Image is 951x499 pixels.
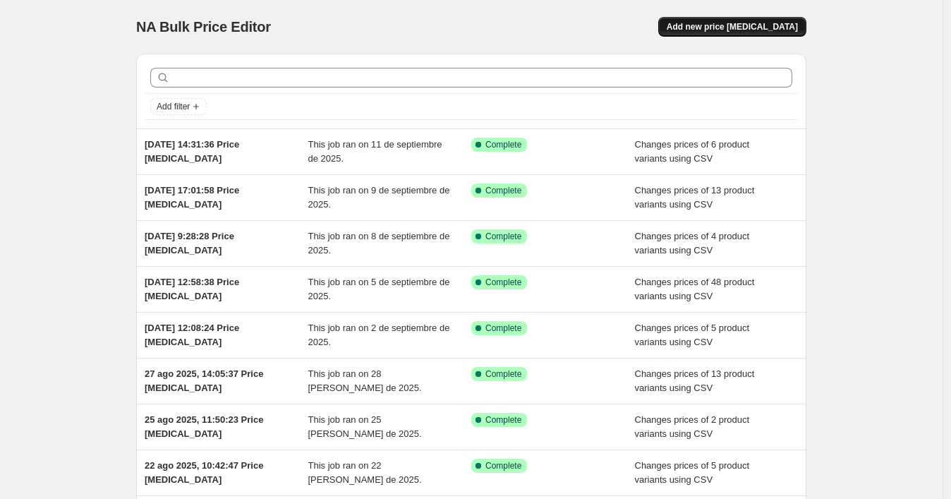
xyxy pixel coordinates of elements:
span: Complete [485,368,521,380]
span: This job ran on 25 [PERSON_NAME] de 2025. [308,414,422,439]
span: Add filter [157,101,190,112]
span: Complete [485,139,521,150]
span: 27 ago 2025, 14:05:37 Price [MEDICAL_DATA] [145,368,263,393]
span: NA Bulk Price Editor [136,19,271,35]
span: This job ran on 9 de septiembre de 2025. [308,185,450,210]
button: Add filter [150,98,207,115]
span: Complete [485,414,521,426]
span: Changes prices of 4 product variants using CSV [635,231,750,255]
span: 22 ago 2025, 10:42:47 Price [MEDICAL_DATA] [145,460,263,485]
button: Add new price [MEDICAL_DATA] [658,17,806,37]
span: [DATE] 12:58:38 Price [MEDICAL_DATA] [145,277,239,301]
span: [DATE] 12:08:24 Price [MEDICAL_DATA] [145,323,239,347]
span: [DATE] 9:28:28 Price [MEDICAL_DATA] [145,231,234,255]
span: Complete [485,185,521,196]
span: Complete [485,323,521,334]
span: This job ran on 2 de septiembre de 2025. [308,323,450,347]
span: [DATE] 17:01:58 Price [MEDICAL_DATA] [145,185,239,210]
span: This job ran on 22 [PERSON_NAME] de 2025. [308,460,422,485]
span: This job ran on 8 de septiembre de 2025. [308,231,450,255]
span: This job ran on 5 de septiembre de 2025. [308,277,450,301]
span: Complete [485,277,521,288]
span: Complete [485,460,521,471]
span: Changes prices of 5 product variants using CSV [635,323,750,347]
span: Complete [485,231,521,242]
span: [DATE] 14:31:36 Price [MEDICAL_DATA] [145,139,239,164]
span: Changes prices of 13 product variants using CSV [635,368,755,393]
span: Changes prices of 13 product variants using CSV [635,185,755,210]
span: This job ran on 11 de septiembre de 2025. [308,139,442,164]
span: Add new price [MEDICAL_DATA] [667,21,798,32]
span: Changes prices of 48 product variants using CSV [635,277,755,301]
span: This job ran on 28 [PERSON_NAME] de 2025. [308,368,422,393]
span: 25 ago 2025, 11:50:23 Price [MEDICAL_DATA] [145,414,263,439]
span: Changes prices of 5 product variants using CSV [635,460,750,485]
span: Changes prices of 6 product variants using CSV [635,139,750,164]
span: Changes prices of 2 product variants using CSV [635,414,750,439]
